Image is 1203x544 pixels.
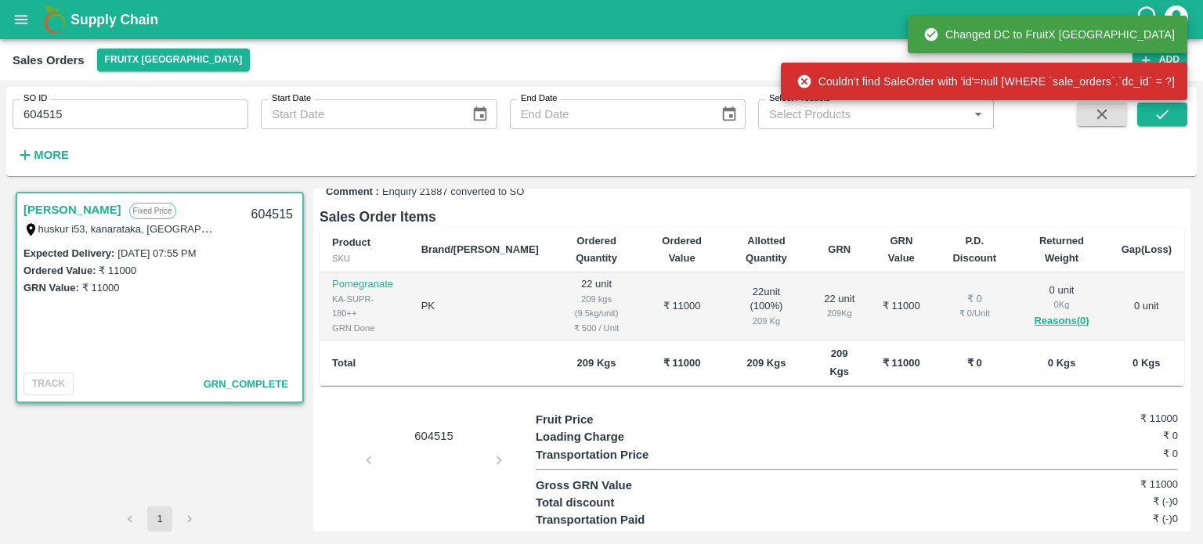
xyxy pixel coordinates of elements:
[1027,297,1096,312] div: 0 Kg
[82,282,120,294] label: ₹ 11000
[38,222,774,235] label: huskur i53, kanarataka, [GEOGRAPHIC_DATA], [GEOGRAPHIC_DATA] ([GEOGRAPHIC_DATA]) Urban, [GEOGRAPH...
[1071,494,1178,510] h6: ₹ (-)0
[1133,357,1160,369] b: 0 Kgs
[662,235,702,264] b: Ordered Value
[888,235,915,264] b: GRN Value
[23,92,47,105] label: SO ID
[947,292,1002,307] div: ₹ 0
[1071,411,1178,427] h6: ₹ 11000
[1071,446,1178,462] h6: ₹ 0
[536,494,696,511] p: Total discount
[869,272,935,340] td: ₹ 11000
[1071,428,1178,444] h6: ₹ 0
[797,67,1175,95] div: Couldn't find SaleOrder with 'id'=null [WHERE `sale_orders`.`dc_id` = ?]
[147,506,172,531] button: page 1
[735,314,798,328] div: 209 Kg
[952,235,996,264] b: P.D. Discount
[1071,477,1178,492] h6: ₹ 11000
[551,272,641,340] td: 22 unit
[746,235,787,264] b: Allotted Quantity
[769,92,830,105] label: Select Products
[510,99,708,129] input: End Date
[23,282,79,294] label: GRN Value:
[332,251,396,265] div: SKU
[883,357,920,369] b: ₹ 11000
[1027,312,1096,330] button: Reasons(0)
[34,149,69,161] strong: More
[204,378,288,390] span: GRN_Complete
[641,272,722,340] td: ₹ 11000
[536,428,696,445] p: Loading Charge
[115,506,204,531] nav: pagination navigation
[577,357,616,369] b: 209 Kgs
[735,285,798,329] div: 22 unit ( 100 %)
[272,92,311,105] label: Start Date
[536,477,696,494] p: Gross GRN Value
[13,142,73,168] button: More
[967,357,982,369] b: ₹ 0
[1039,235,1084,264] b: Returned Weight
[99,265,136,276] label: ₹ 11000
[564,321,629,335] div: ₹ 500 / Unit
[1122,243,1172,255] b: Gap(Loss)
[129,203,176,219] p: Fixed Price
[332,277,396,292] p: Pomegranate
[382,185,524,200] span: Enquiry 21887 converted to SO
[332,236,370,248] b: Product
[13,99,248,129] input: Enter SO ID
[409,272,551,340] td: PK
[242,196,302,233] div: 604515
[829,348,849,376] b: 209 Kgs
[747,357,786,369] b: 209 Kgs
[1109,272,1184,340] td: 0 unit
[332,357,356,369] b: Total
[97,49,251,71] button: Select DC
[39,4,70,35] img: logo
[536,411,696,428] p: Fruit Price
[564,292,629,321] div: 209 kgs (9.5kg/unit)
[1071,511,1178,527] h6: ₹ (-)0
[823,292,856,321] div: 22 unit
[23,247,114,259] label: Expected Delivery :
[1048,357,1075,369] b: 0 Kgs
[828,243,851,255] b: GRN
[968,104,988,124] button: Open
[663,357,701,369] b: ₹ 11000
[536,446,696,463] p: Transportation Price
[1027,283,1096,330] div: 0 unit
[1162,3,1190,36] div: account of current user
[521,92,557,105] label: End Date
[70,12,158,27] b: Supply Chain
[117,247,196,259] label: [DATE] 07:55 PM
[332,292,396,321] div: KA-SUPR-180++
[763,104,963,124] input: Select Products
[536,511,696,528] p: Transportation Paid
[70,9,1135,31] a: Supply Chain
[823,306,856,320] div: 209 Kg
[13,50,85,70] div: Sales Orders
[923,20,1175,49] div: Changed DC to FruitX [GEOGRAPHIC_DATA]
[3,2,39,38] button: open drawer
[320,206,1184,228] h6: Sales Order Items
[714,99,744,129] button: Choose date
[326,185,379,200] label: Comment :
[332,321,396,335] div: GRN Done
[375,427,493,445] p: 604515
[947,306,1002,320] div: ₹ 0 / Unit
[465,99,495,129] button: Choose date
[23,265,96,276] label: Ordered Value:
[261,99,459,129] input: Start Date
[1135,5,1162,34] div: customer-support
[23,200,121,220] a: [PERSON_NAME]
[576,235,617,264] b: Ordered Quantity
[421,243,539,255] b: Brand/[PERSON_NAME]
